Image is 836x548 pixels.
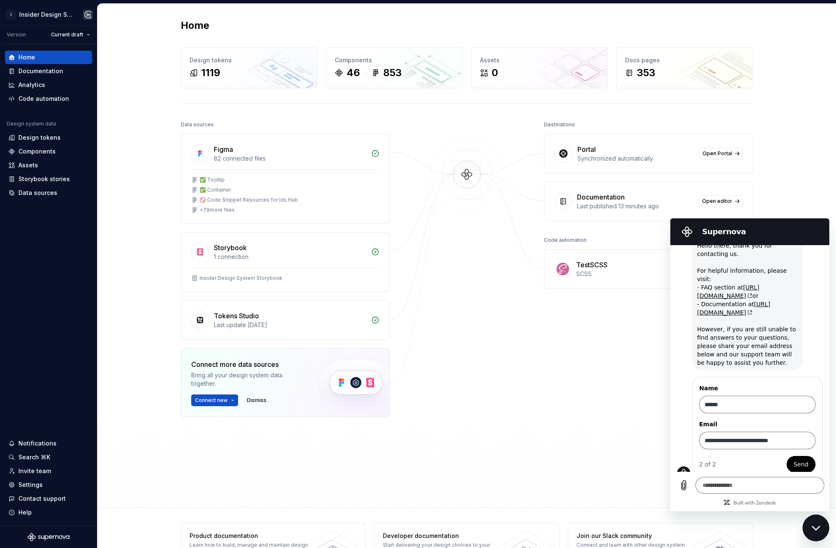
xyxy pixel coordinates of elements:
[2,5,95,23] button: IInsider Design SystemCagdas yildirim
[698,195,743,207] a: Open editor
[577,144,596,154] div: Portal
[577,192,625,202] div: Documentation
[702,198,732,205] span: Open editor
[181,134,390,224] a: Figma82 connected files✅ Tooltip✅ Container🚫 Code Snippet Resources for Ids Hub+79more files
[191,394,238,406] button: Connect new
[576,270,729,278] div: SCSS
[326,47,463,88] a: Components46853
[191,371,304,388] div: Bring all your design system data together.
[181,300,390,340] a: Tokens StudioLast update [DATE]
[18,508,32,517] div: Help
[544,234,587,246] div: Code automation
[492,66,498,79] div: 0
[190,532,311,540] div: Product documentation
[5,159,92,172] a: Assets
[200,177,225,183] div: ✅ Tooltip
[335,56,454,64] div: Components
[383,532,505,540] div: Developer documentation
[18,189,57,197] div: Data sources
[18,81,45,89] div: Analytics
[5,64,92,78] a: Documentation
[83,10,93,20] img: Cagdas yildirim
[577,154,694,163] div: Synchronized automatically
[18,133,61,142] div: Design tokens
[544,119,575,131] div: Destinations
[181,119,214,131] div: Data sources
[346,66,360,79] div: 46
[5,492,92,505] button: Contact support
[5,145,92,158] a: Components
[5,186,92,200] a: Data sources
[18,175,70,183] div: Storybook stories
[18,67,63,75] div: Documentation
[480,56,599,64] div: Assets
[577,202,693,210] div: Last published 13 minutes ago
[18,439,56,448] div: Notifications
[699,148,743,159] a: Open Portal
[214,154,366,163] div: 82 connected files
[5,437,92,450] button: Notifications
[5,478,92,492] a: Settings
[19,10,73,19] div: Insider Design System
[200,275,282,282] div: Insider Design System Storybook
[18,95,69,103] div: Code automation
[190,56,309,64] div: Design tokens
[5,506,92,519] button: Help
[200,187,231,193] div: ✅ Container
[214,144,233,154] div: Figma
[5,51,92,64] a: Home
[625,56,744,64] div: Docs pages
[576,260,608,270] div: TestSCSS
[200,197,298,203] div: 🚫 Code Snippet Resources for Ids Hub
[191,359,304,369] div: Connect more data sources
[243,394,270,406] button: Dismiss
[181,232,390,292] a: Storybook1 connectionInsider Design System Storybook
[47,29,94,41] button: Current draft
[6,10,16,20] div: I
[181,19,209,32] h2: Home
[5,464,92,478] a: Invite team
[670,218,829,511] iframe: Messaging window
[5,451,92,464] button: Search ⌘K
[471,47,608,88] a: Assets0
[214,253,366,261] div: 1 connection
[195,397,228,404] span: Connect new
[18,147,56,156] div: Components
[18,161,38,169] div: Assets
[5,172,92,186] a: Storybook stories
[5,78,92,92] a: Analytics
[18,494,66,503] div: Contact support
[383,66,402,79] div: 853
[214,243,247,253] div: Storybook
[51,31,83,38] span: Current draft
[7,120,56,127] div: Design system data
[616,47,753,88] a: Docs pages353
[7,31,26,38] div: Version
[181,47,318,88] a: Design tokens1119
[201,66,220,79] div: 1119
[214,321,366,329] div: Last update [DATE]
[18,467,51,475] div: Invite team
[18,53,35,61] div: Home
[247,397,267,404] span: Dismiss
[28,533,69,541] a: Supernova Logo
[803,515,829,541] iframe: Button to launch messaging window, conversation in progress
[18,481,43,489] div: Settings
[5,131,92,144] a: Design tokens
[5,92,92,105] a: Code automation
[703,150,732,157] span: Open Portal
[18,453,50,461] div: Search ⌘K
[637,66,655,79] div: 353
